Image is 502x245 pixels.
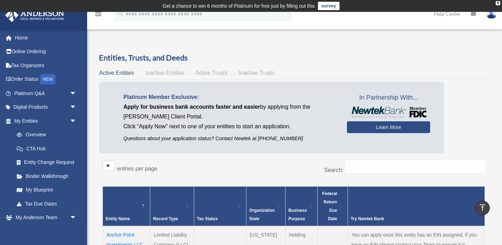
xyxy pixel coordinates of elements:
[5,45,87,59] a: Online Ordering
[153,216,178,221] span: Record Type
[10,197,84,211] a: Tax Due Dates
[162,2,315,10] div: Get a chance to win 6 months of Platinum for free just by filling out this
[351,215,474,223] div: Try Newtek Bank
[10,156,84,170] a: Entity Change Request
[475,201,490,215] a: vertical_align_top
[196,70,228,76] span: Active Trusts
[99,52,488,63] h3: Entities, Trusts, and Deeds
[10,142,84,156] a: CTA Hub
[106,216,130,221] span: Entity Name
[5,72,87,87] a: Order StatusNEW
[70,211,84,225] span: arrow_drop_down
[3,8,66,22] img: Anderson Advisors Platinum Portal
[5,114,84,128] a: My Entitiesarrow_drop_down
[197,216,218,221] span: Tax Status
[5,58,87,72] a: Tax Organizers
[347,92,430,103] span: In Partnership With...
[246,186,285,226] th: Organization State: Activate to sort
[94,10,102,18] i: menu
[116,9,124,17] i: search
[10,128,80,142] a: Overview
[10,169,84,183] a: Binder Walkthrough
[486,9,497,19] img: User Pic
[150,186,194,226] th: Record Type: Activate to sort
[70,114,84,128] span: arrow_drop_down
[70,100,84,115] span: arrow_drop_down
[318,186,348,226] th: Federal Return Due Date: Activate to sort
[123,122,336,131] p: Click "Apply Now" next to one of your entities to start an application.
[123,92,336,102] p: Platinum Member Exclusive:
[496,1,500,5] div: close
[239,70,275,76] span: Inactive Trusts
[123,134,336,143] p: Questions about your application status? Contact Newtek at [PHONE_NUMBER]
[286,186,318,226] th: Business Purpose: Activate to sort
[103,186,150,226] th: Entity Name: Activate to invert sorting
[123,104,260,110] span: Apply for business bank accounts faster and easier
[318,2,340,10] a: survey
[5,211,87,225] a: My Anderson Teamarrow_drop_down
[288,208,307,221] span: Business Purpose
[347,121,430,133] a: Learn More
[99,70,134,76] span: Active Entities
[10,183,84,197] a: My Blueprint
[5,86,87,100] a: Platinum Q&Aarrow_drop_down
[40,74,55,85] div: NEW
[324,167,343,173] label: Search:
[94,12,102,18] a: menu
[478,203,487,212] i: vertical_align_top
[123,102,336,122] p: by applying from the [PERSON_NAME] Client Portal.
[322,191,337,221] span: Federal Return Due Date
[117,166,158,172] label: entries per page
[5,31,87,45] a: Home
[194,186,246,226] th: Tax Status: Activate to sort
[70,86,84,101] span: arrow_drop_down
[348,186,485,226] th: Try Newtek Bank : Activate to sort
[145,70,184,76] span: Inactive Entities
[5,100,87,114] a: Digital Productsarrow_drop_down
[350,107,427,118] img: NewtekBankLogoSM.png
[249,208,275,221] span: Organization State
